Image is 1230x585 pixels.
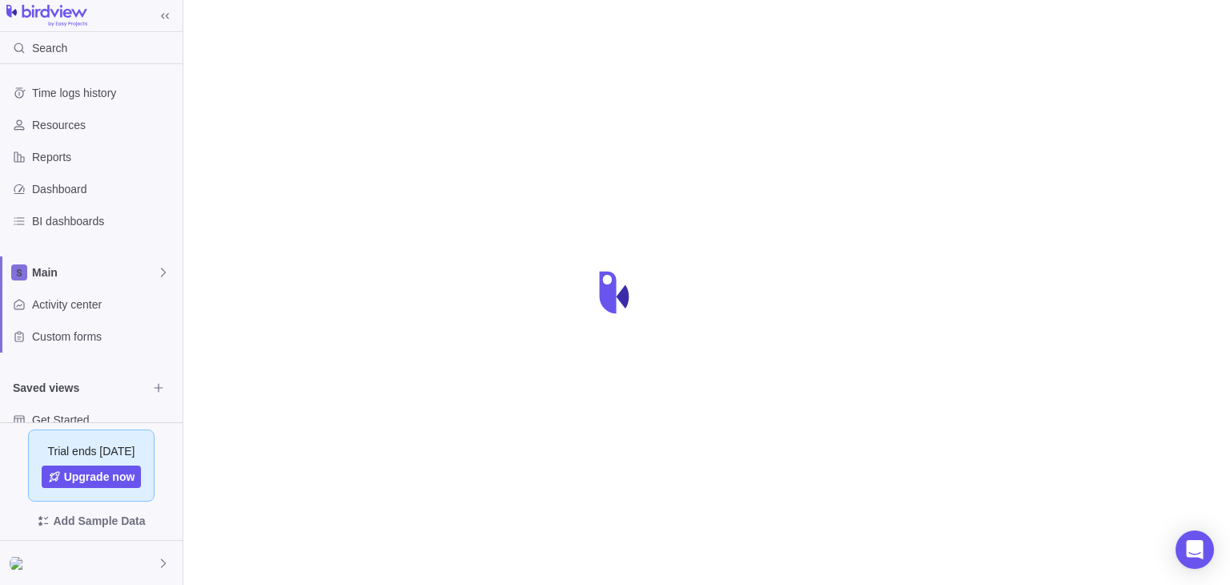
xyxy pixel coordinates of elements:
span: Saved views [13,380,147,396]
span: Trial ends [DATE] [48,443,135,459]
a: Upgrade now [42,466,142,488]
span: Main [32,264,157,280]
span: Time logs history [32,85,176,101]
span: Custom forms [32,329,176,345]
div: Deon [10,554,29,573]
span: Search [32,40,67,56]
span: Upgrade now [64,469,135,485]
span: Add Sample Data [53,511,145,531]
img: Show [10,557,29,570]
span: Resources [32,117,176,133]
div: Open Intercom Messenger [1176,531,1214,569]
span: Dashboard [32,181,176,197]
img: logo [6,5,87,27]
span: Activity center [32,297,176,313]
span: BI dashboards [32,213,176,229]
span: Get Started [32,412,176,428]
span: Browse views [147,377,170,399]
div: loading [583,260,647,325]
span: Reports [32,149,176,165]
span: Add Sample Data [13,508,170,534]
